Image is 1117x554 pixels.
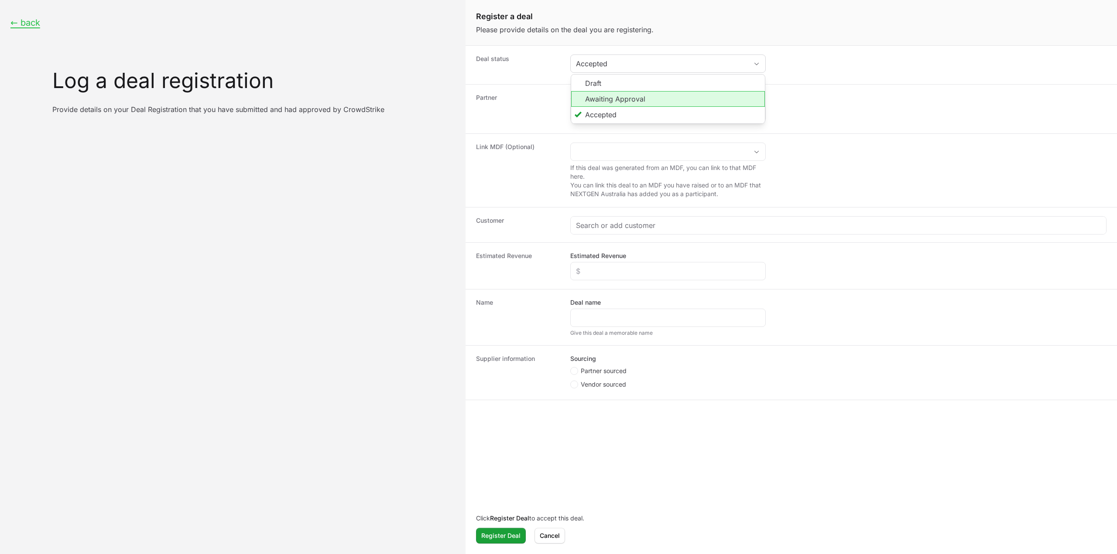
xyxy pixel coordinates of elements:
button: Accepted [571,55,765,72]
span: Vendor sourced [581,380,626,389]
div: Give this deal a memorable name [570,330,766,336]
p: Provide details on your Deal Registration that you have submitted and had approved by CrowdStrike [52,105,443,114]
h1: Register a deal [476,10,1107,23]
p: If this deal was generated from an MDF, you can link to that MDF here. You can link this deal to ... [570,163,766,198]
span: Partner sourced [581,367,627,375]
dt: Partner [476,93,560,125]
div: Accepted [576,58,748,69]
dt: Name [476,298,560,336]
input: $ [576,266,760,276]
b: Register Deal [490,514,529,522]
dt: Customer [476,216,560,234]
p: Click to accept this deal. [476,514,1107,523]
h1: Log a deal registration [52,70,455,91]
input: Search or add customer [576,220,1101,231]
dt: Supplier information [476,354,560,391]
dl: Create activity form [466,46,1117,400]
button: Cancel [535,528,565,544]
p: Please provide details on the deal you are registering. [476,24,1107,35]
label: Deal name [570,298,601,307]
dt: Deal status [476,54,560,75]
button: ← back [10,17,40,28]
span: Cancel [540,530,560,541]
dt: Link MDF (Optional) [476,143,560,198]
span: Register Deal [481,530,521,541]
legend: Sourcing [570,354,596,363]
div: Open [748,143,765,160]
label: Estimated Revenue [570,252,626,260]
button: Register Deal [476,528,526,544]
dt: Estimated Revenue [476,252,560,280]
label: Select the partner this deal is for: [570,93,766,102]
